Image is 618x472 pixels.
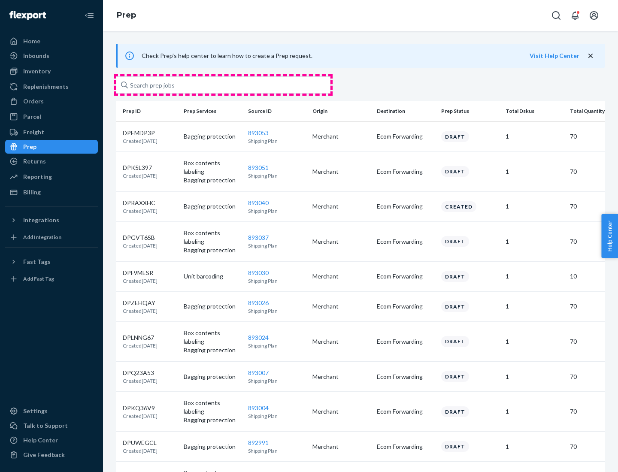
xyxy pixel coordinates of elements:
p: Shipping Plan [248,277,306,284]
div: Draft [441,406,469,417]
p: Shipping Plan [248,377,306,384]
a: Talk to Support [5,419,98,433]
a: 893007 [248,369,269,376]
p: Box contents labeling [184,159,241,176]
th: Source ID [245,101,309,121]
a: Help Center [5,433,98,447]
p: Merchant [312,167,370,176]
p: Shipping Plan [248,307,306,315]
div: Draft [441,301,469,312]
p: Ecom Forwarding [377,237,434,246]
th: Origin [309,101,373,121]
p: 1 [506,237,563,246]
p: Ecom Forwarding [377,337,434,346]
p: Ecom Forwarding [377,167,434,176]
p: Created [DATE] [123,342,158,349]
button: Close Navigation [81,7,98,24]
p: Created [DATE] [123,207,158,215]
div: Draft [441,336,469,347]
p: Merchant [312,302,370,311]
p: 1 [506,132,563,141]
p: Merchant [312,442,370,451]
p: Bagging protection [184,372,241,381]
p: 1 [506,272,563,281]
a: Inventory [5,64,98,78]
button: close [586,51,595,61]
a: 893030 [248,269,269,276]
div: Help Center [23,436,58,445]
p: 1 [506,442,563,451]
button: Help Center [601,214,618,258]
div: Freight [23,128,44,136]
div: Prep [23,142,36,151]
p: Box contents labeling [184,399,241,416]
p: Box contents labeling [184,329,241,346]
div: Integrations [23,216,59,224]
p: Shipping Plan [248,447,306,454]
a: Parcel [5,110,98,124]
th: Prep Status [438,101,502,121]
p: Ecom Forwarding [377,302,434,311]
div: Billing [23,188,41,197]
p: Created [DATE] [123,447,158,454]
p: Merchant [312,237,370,246]
div: Draft [441,441,469,452]
p: 1 [506,337,563,346]
p: Bagging protection [184,442,241,451]
input: Search prep jobs [116,76,330,94]
a: 893026 [248,299,269,306]
p: 1 [506,302,563,311]
p: Ecom Forwarding [377,132,434,141]
img: Flexport logo [9,11,46,20]
div: Draft [441,131,469,142]
p: Bagging protection [184,346,241,354]
p: Created [DATE] [123,277,158,284]
a: Home [5,34,98,48]
a: Settings [5,404,98,418]
p: Shipping Plan [248,412,306,420]
span: Check Prep's help center to learn how to create a Prep request. [142,52,312,59]
p: DPF9MESR [123,269,158,277]
a: 893051 [248,164,269,171]
p: DPKQ36V9 [123,404,158,412]
p: Shipping Plan [248,242,306,249]
p: Merchant [312,407,370,416]
p: Created [DATE] [123,377,158,384]
p: Shipping Plan [248,137,306,145]
button: Give Feedback [5,448,98,462]
div: Fast Tags [23,257,51,266]
a: 893040 [248,199,269,206]
div: Draft [441,371,469,382]
p: Ecom Forwarding [377,442,434,451]
p: DPUWEGCL [123,439,158,447]
button: Open notifications [566,7,584,24]
div: Reporting [23,172,52,181]
th: Prep Services [180,101,245,121]
p: Merchant [312,272,370,281]
div: Home [23,37,40,45]
div: Parcel [23,112,41,121]
p: Created [DATE] [123,137,158,145]
a: Freight [5,125,98,139]
p: Shipping Plan [248,342,306,349]
p: DPQ23A53 [123,369,158,377]
a: Billing [5,185,98,199]
button: Fast Tags [5,255,98,269]
a: 893024 [248,334,269,341]
p: 1 [506,202,563,211]
p: Merchant [312,372,370,381]
p: Merchant [312,202,370,211]
a: 893037 [248,234,269,241]
a: 892991 [248,439,269,446]
div: Returns [23,157,46,166]
div: Draft [441,166,469,177]
a: Reporting [5,170,98,184]
p: Merchant [312,132,370,141]
p: Bagging protection [184,176,241,185]
button: Visit Help Center [530,51,579,60]
p: 1 [506,372,563,381]
a: Prep [5,140,98,154]
th: Prep ID [116,101,180,121]
div: Talk to Support [23,421,68,430]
